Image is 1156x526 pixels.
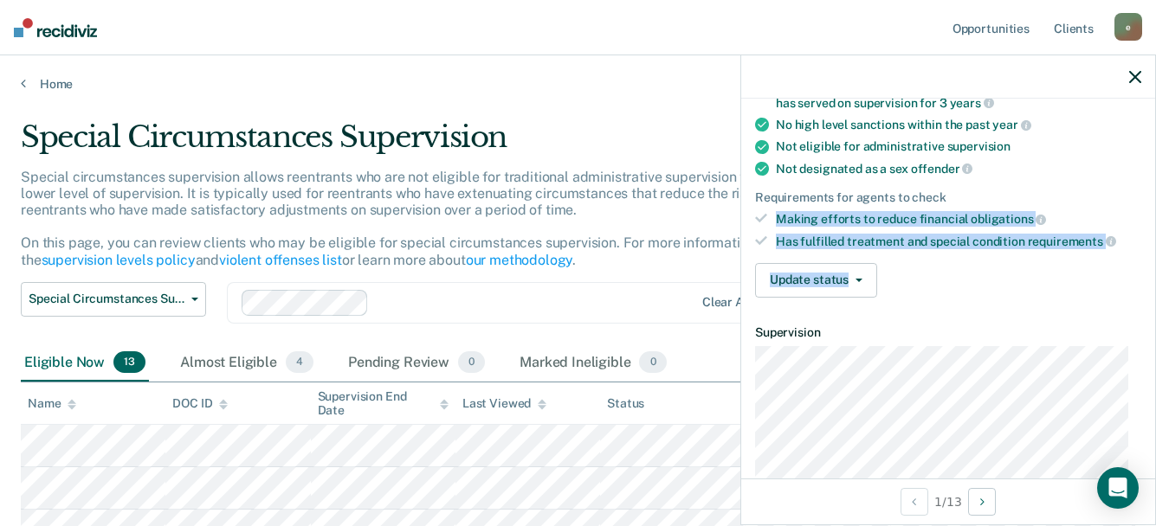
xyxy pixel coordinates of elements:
span: 0 [458,351,485,374]
div: Not eligible for administrative [776,139,1141,154]
span: year [992,118,1030,131]
div: e [1114,13,1142,41]
div: 1 / 13 [741,478,1155,524]
span: 0 [639,351,666,374]
div: Clear agents [702,295,776,310]
p: Special circumstances supervision allows reentrants who are not eligible for traditional administ... [21,169,871,268]
div: Making efforts to reduce financial [776,211,1141,227]
button: Next Opportunity [968,488,996,516]
span: Special Circumstances Supervision [29,292,184,306]
div: Not designated as a sex [776,161,1141,176]
img: Recidiviz [14,18,97,37]
div: Open Intercom Messenger [1097,467,1139,509]
a: our methodology [466,252,573,268]
div: Almost Eligible [177,344,317,382]
div: Last Viewed [462,396,546,411]
div: Pending Review [345,344,488,382]
div: Eligible Now [21,344,149,382]
div: DOC ID [172,396,228,411]
div: Special Circumstances Supervision [21,119,888,169]
span: offender [911,162,973,176]
button: Previous Opportunity [901,488,928,516]
div: Status [607,396,644,411]
div: Name [28,396,76,411]
span: 13 [113,351,145,374]
div: Has fulfilled treatment and special condition [776,234,1141,249]
button: Update status [755,263,877,298]
div: Supervision End Date [318,389,449,419]
a: Home [21,76,1135,92]
span: years [950,96,994,110]
div: Marked Ineligible [516,344,670,382]
div: No high level sanctions within the past [776,117,1141,132]
span: requirements [1028,234,1116,248]
dt: Supervision [755,325,1141,340]
span: 4 [286,351,313,374]
a: supervision levels policy [42,252,196,268]
a: violent offenses list [219,252,342,268]
span: obligations [971,212,1046,226]
div: Requirements for agents to check [755,190,1141,205]
span: supervision [947,139,1011,153]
